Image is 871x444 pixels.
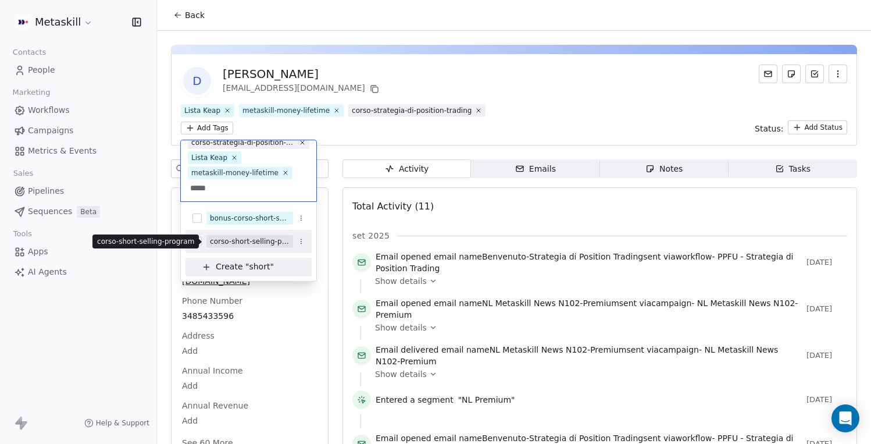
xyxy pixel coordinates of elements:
span: Create " [216,261,249,273]
div: corso-short-selling-program [210,236,290,247]
span: " [270,261,273,273]
p: corso-short-selling-program [97,237,194,246]
div: metaskill-money-lifetime [191,168,279,178]
div: Suggestions [185,207,312,276]
span: short [249,261,270,273]
div: corso-strategia-di-position-trading [191,137,295,148]
button: Create "short" [192,258,305,276]
div: bonus-corso-short-selling-program [210,213,290,223]
div: Lista Keap [191,152,227,163]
